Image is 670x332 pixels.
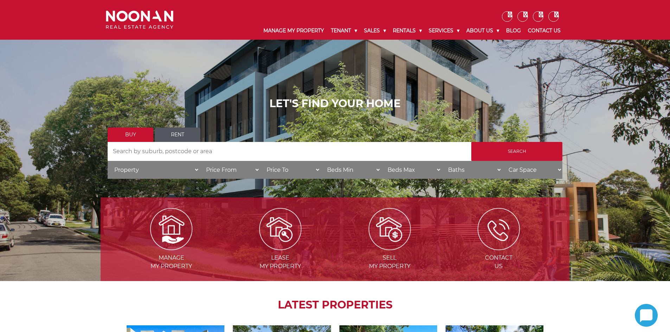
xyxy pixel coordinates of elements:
input: Search by suburb, postcode or area [108,142,471,161]
a: Rent [155,128,200,142]
h2: LATEST PROPERTIES [118,299,552,311]
a: Rentals [389,22,425,40]
a: Services [425,22,463,40]
input: Search [471,142,562,161]
img: Manage my Property [150,208,192,250]
a: Manage My Property [260,22,327,40]
h1: LET'S FIND YOUR HOME [108,97,562,110]
img: ICONS [478,208,520,250]
span: Lease my Property [226,254,334,271]
a: Sell my property Sellmy Property [336,225,444,269]
a: About Us [463,22,503,40]
span: Manage my Property [117,254,225,271]
span: Sell my Property [336,254,444,271]
a: Tenant [327,22,360,40]
span: Contact Us [445,254,553,271]
a: Lease my property Leasemy Property [226,225,334,269]
img: Noonan Real Estate Agency [106,11,173,29]
img: Sell my property [369,208,411,250]
img: Lease my property [259,208,301,250]
a: Contact Us [524,22,564,40]
a: ICONS ContactUs [445,225,553,269]
a: Manage my Property Managemy Property [117,225,225,269]
a: Sales [360,22,389,40]
a: Blog [503,22,524,40]
a: Buy [108,128,153,142]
